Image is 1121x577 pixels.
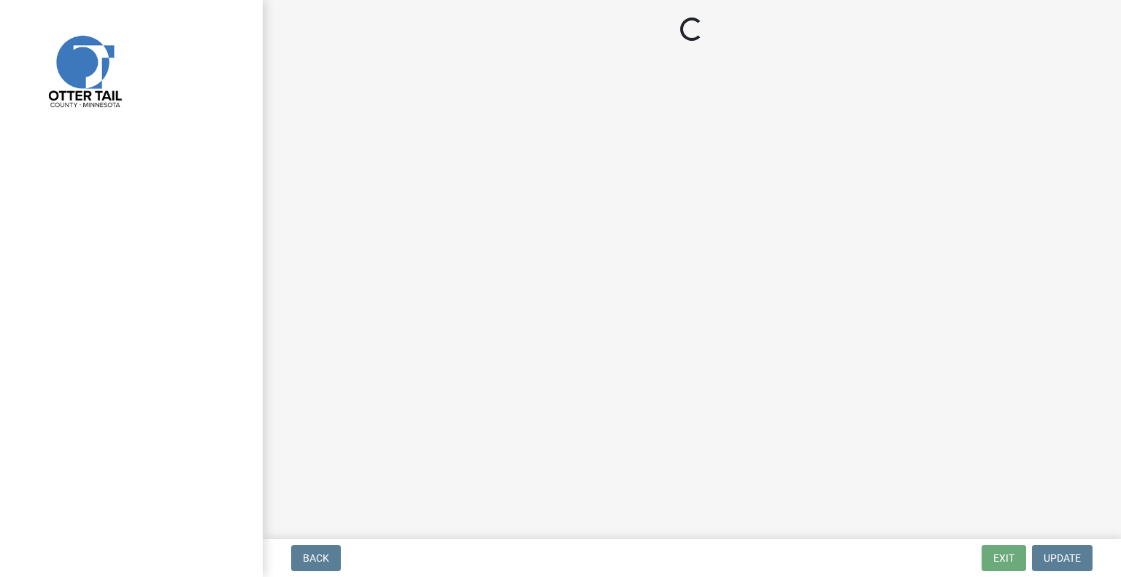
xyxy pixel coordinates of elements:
[303,552,329,564] span: Back
[1044,552,1081,564] span: Update
[1032,545,1093,571] button: Update
[291,545,341,571] button: Back
[982,545,1026,571] button: Exit
[29,15,139,125] img: Otter Tail County, Minnesota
